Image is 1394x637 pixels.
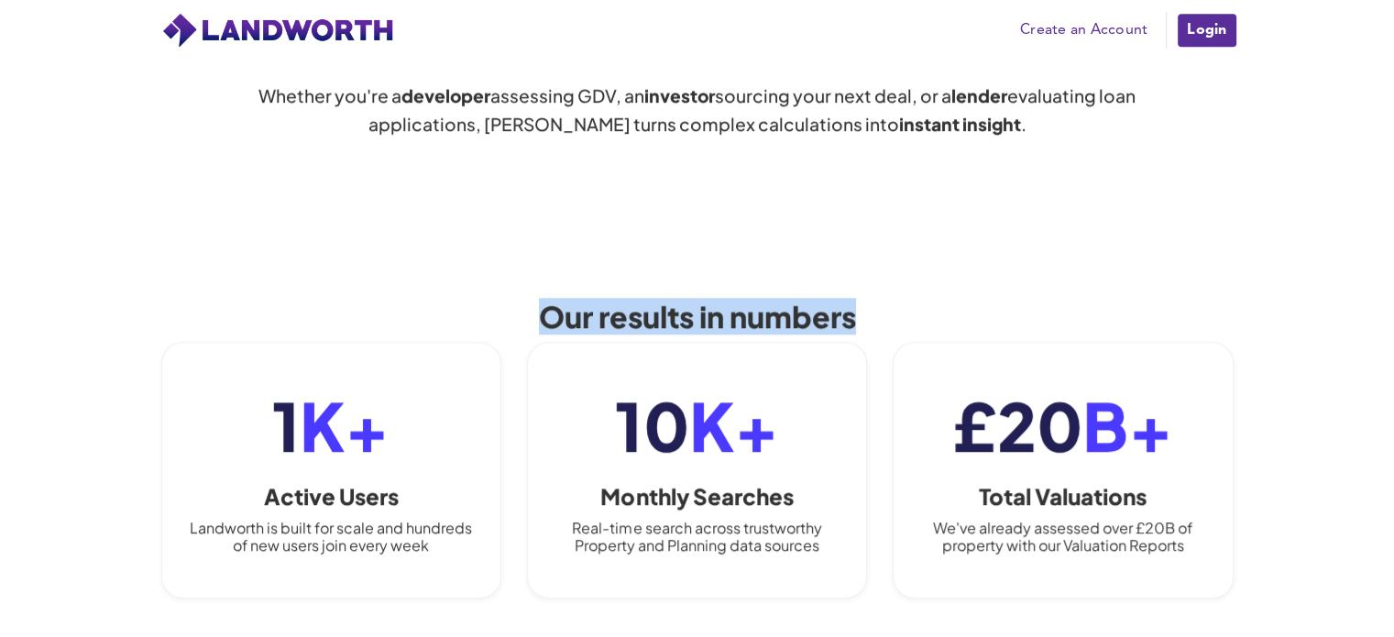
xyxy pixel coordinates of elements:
p: We've already assessed over £20B of property with our Valuation Reports [919,519,1206,554]
div: £20 [953,387,1173,464]
strong: lender [951,84,1007,106]
a: Create an Account [1011,16,1157,44]
strong: investor [644,84,715,106]
div: 1 [272,387,390,464]
span: K+ [300,383,390,467]
span: K+ [688,383,778,467]
p: Real-time search across trustworthy Property and Planning data sources [554,519,840,554]
p: Landworth is built for scale and hundreds of new users join every week [188,519,475,554]
div: 10 [615,387,778,464]
a: Login [1176,12,1237,49]
h3: Active Users [264,482,399,510]
h3: Total Valuations [979,482,1147,510]
h3: Monthly Searches [600,482,793,510]
strong: instant insight [899,113,1021,135]
span: B+ [1082,383,1173,467]
strong: developer [401,84,490,106]
h2: Our results in numbers [423,300,972,333]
